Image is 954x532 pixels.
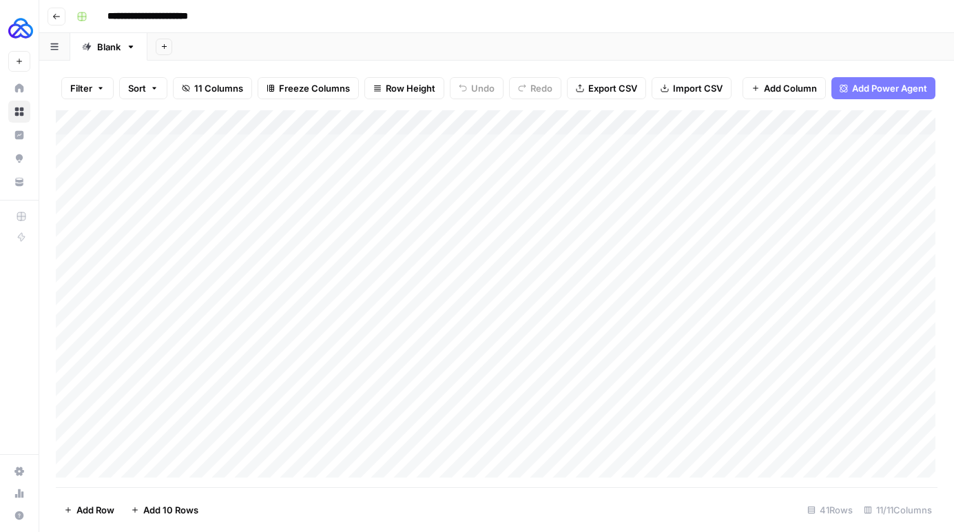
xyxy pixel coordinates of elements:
[143,503,198,517] span: Add 10 Rows
[743,77,826,99] button: Add Column
[61,77,114,99] button: Filter
[567,77,646,99] button: Export CSV
[764,81,817,95] span: Add Column
[70,33,147,61] a: Blank
[652,77,732,99] button: Import CSV
[8,124,30,146] a: Insights
[509,77,561,99] button: Redo
[364,77,444,99] button: Row Height
[76,503,114,517] span: Add Row
[119,77,167,99] button: Sort
[530,81,552,95] span: Redo
[386,81,435,95] span: Row Height
[8,171,30,193] a: Your Data
[97,40,121,54] div: Blank
[471,81,495,95] span: Undo
[8,16,33,41] img: AUQ Logo
[70,81,92,95] span: Filter
[123,499,207,521] button: Add 10 Rows
[831,77,935,99] button: Add Power Agent
[128,81,146,95] span: Sort
[173,77,252,99] button: 11 Columns
[852,81,927,95] span: Add Power Agent
[8,101,30,123] a: Browse
[858,499,937,521] div: 11/11 Columns
[194,81,243,95] span: 11 Columns
[673,81,723,95] span: Import CSV
[8,504,30,526] button: Help + Support
[8,77,30,99] a: Home
[8,11,30,45] button: Workspace: AUQ
[56,499,123,521] button: Add Row
[802,499,858,521] div: 41 Rows
[8,147,30,170] a: Opportunities
[450,77,504,99] button: Undo
[258,77,359,99] button: Freeze Columns
[8,460,30,482] a: Settings
[279,81,350,95] span: Freeze Columns
[588,81,637,95] span: Export CSV
[8,482,30,504] a: Usage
